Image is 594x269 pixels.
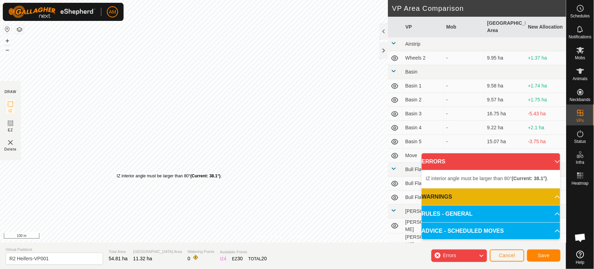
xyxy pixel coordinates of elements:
span: Watering Points [188,249,214,255]
span: 20 [261,256,267,261]
button: Save [527,249,561,262]
td: Basin 2 [402,93,443,107]
td: Move [402,149,443,163]
div: EZ [232,255,243,262]
span: Help [576,260,585,264]
td: Basin 5 [402,135,443,149]
button: – [3,46,11,54]
span: Virtual Paddock [6,247,103,253]
th: New Allocation [525,17,566,37]
button: + [3,37,11,45]
span: WARNINGS [422,193,452,201]
span: ERRORS [422,157,445,166]
b: (Current: 38.1°) [512,176,547,181]
td: Basin 1 [402,79,443,93]
th: [GEOGRAPHIC_DATA] Area [484,17,525,37]
span: Total Area [109,249,128,255]
td: +2.1 ha [525,121,566,135]
div: IZ interior angle must be larger than 80° . [117,173,222,179]
td: +4.12 ha [525,149,566,163]
td: 9.58 ha [484,79,525,93]
div: DRAW [5,89,16,94]
p-accordion-header: RULES - GENERAL [422,206,560,222]
span: Status [574,139,586,144]
td: Bull Flat [402,177,443,191]
div: - [446,152,482,159]
b: (Current: 38.1°) [190,174,221,178]
span: RULES - GENERAL [422,210,473,218]
span: 54.81 ha [109,256,128,261]
div: - [446,54,482,62]
a: Help [566,248,594,267]
span: Heatmap [572,181,589,185]
span: Mobs [575,56,585,60]
span: 30 [237,256,243,261]
div: IZ [220,255,226,262]
button: Cancel [490,249,524,262]
td: [PERSON_NAME] [PERSON_NAME] [402,233,443,263]
th: Mob [444,17,484,37]
td: Bull Flat-VP001 [402,191,443,205]
p-accordion-content: ERRORS [422,170,560,188]
td: 7.2 ha [484,149,525,163]
img: VP [6,138,15,147]
div: - [446,110,482,117]
img: Gallagher Logo [8,6,95,18]
td: 15.07 ha [484,135,525,149]
span: 11.32 ha [133,256,153,261]
span: Notifications [569,35,592,39]
td: +1.75 ha [525,93,566,107]
span: Schedules [570,14,590,18]
span: 4 [224,256,227,261]
span: 0 [188,256,190,261]
div: Open chat [570,227,591,248]
h2: VP Area Comparison [392,4,566,13]
span: Infra [576,160,584,164]
span: IZ interior angle must be larger than 80° . [426,176,548,181]
div: TOTAL [248,255,267,262]
td: Basin 3 [402,107,443,121]
span: [PERSON_NAME] [405,208,445,214]
button: Map Layers [15,25,24,34]
td: 9.22 ha [484,121,525,135]
td: 9.95 ha [484,51,525,65]
span: ADVICE - SCHEDULED MOVES [422,227,504,235]
div: - [446,124,482,131]
span: Bull Flat [405,167,423,172]
span: AM [109,8,116,16]
td: Wheels 2 [402,51,443,65]
p-accordion-header: ERRORS [422,153,560,170]
th: VP [402,17,443,37]
td: [PERSON_NAME] [402,218,443,233]
td: 9.57 ha [484,93,525,107]
span: Animals [573,77,588,81]
a: Contact Us [290,233,311,240]
td: 16.75 ha [484,107,525,121]
p-accordion-header: WARNINGS [422,189,560,205]
span: Basin [405,69,417,75]
td: +1.74 ha [525,79,566,93]
span: Airstrip [405,41,421,47]
div: - [446,96,482,103]
div: - [446,82,482,90]
span: EZ [8,128,13,133]
span: Cancel [499,253,515,258]
span: Neckbands [570,98,591,102]
p-accordion-header: ADVICE - SCHEDULED MOVES [422,223,560,239]
span: Available Points [220,249,267,255]
td: -5.43 ha [525,107,566,121]
span: IZ [9,108,13,114]
td: -3.75 ha [525,135,566,149]
span: [GEOGRAPHIC_DATA] Area [133,249,182,255]
span: Errors [443,253,456,258]
span: Save [538,253,550,258]
span: VPs [576,118,584,123]
button: Reset Map [3,25,11,33]
td: Basin 4 [402,121,443,135]
span: Delete [5,147,17,152]
a: Privacy Policy [256,233,282,240]
td: +1.37 ha [525,51,566,65]
div: - [446,138,482,145]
